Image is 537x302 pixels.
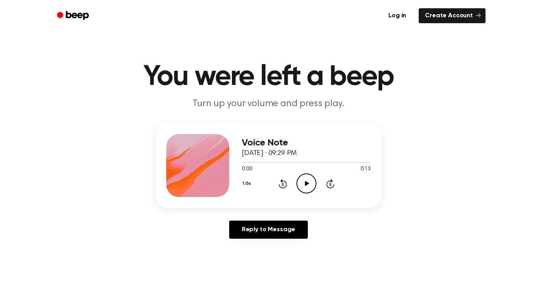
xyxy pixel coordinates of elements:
[242,165,252,173] span: 0:00
[381,7,414,25] a: Log in
[360,165,371,173] span: 0:13
[118,98,419,110] p: Turn up your volume and press play.
[229,221,308,239] a: Reply to Message
[67,63,470,91] h1: You were left a beep
[242,138,371,148] h3: Voice Note
[242,150,297,157] span: [DATE] · 09:29 PM
[419,8,486,23] a: Create Account
[51,8,96,24] a: Beep
[242,177,254,190] button: 1.0x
